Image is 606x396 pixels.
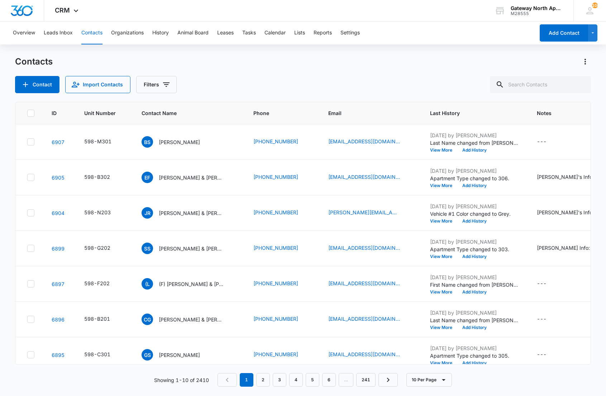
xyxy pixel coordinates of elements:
[340,22,360,44] button: Settings
[430,109,509,117] span: Last History
[430,254,457,259] button: View More
[253,209,298,216] a: [PHONE_NUMBER]
[15,76,59,93] button: Add Contact
[328,173,413,182] div: Email - emmafrench716@gmail.com - Select to Edit Field
[253,280,311,288] div: Phone - (720) 333-2856 - Select to Edit Field
[592,3,598,8] span: 108
[142,172,153,183] span: EF
[142,314,153,325] span: CG
[142,349,153,361] span: GS
[406,373,452,387] button: 10 Per Page
[253,138,298,145] a: [PHONE_NUMBER]
[430,183,457,188] button: View More
[537,315,559,324] div: Notes - - Select to Edit Field
[152,22,169,44] button: History
[142,278,236,290] div: Contact Name - (F) Lilia Castaneda & Gonzalo Santos & Tania C. Santos - Select to Edit Field
[511,5,563,11] div: account name
[242,22,256,44] button: Tasks
[430,325,457,330] button: View More
[457,325,492,330] button: Add History
[537,280,547,288] div: ---
[537,138,559,146] div: Notes - - Select to Edit Field
[218,373,398,387] nav: Pagination
[84,138,124,146] div: Unit Number - 598-M301 - Select to Edit Field
[84,173,110,181] div: 598-B302
[537,350,547,359] div: ---
[289,373,303,387] a: Page 4
[253,280,298,287] a: [PHONE_NUMBER]
[430,273,520,281] p: [DATE] by [PERSON_NAME]
[537,315,547,324] div: ---
[253,244,298,252] a: [PHONE_NUMBER]
[537,209,594,216] div: [PERSON_NAME]'s Info:
[142,172,236,183] div: Contact Name - Emma French & Fernando Duarte - Select to Edit Field
[430,290,457,294] button: View More
[264,22,286,44] button: Calendar
[142,207,153,219] span: JR
[430,210,520,218] p: Vehicle #1 Color changed to Grey.
[579,56,591,67] button: Actions
[142,278,153,290] span: (L
[111,22,144,44] button: Organizations
[457,148,492,152] button: Add History
[84,109,124,117] span: Unit Number
[430,316,520,324] p: Last Name changed from [PERSON_NAME] &amp; [PERSON_NAME] to [PERSON_NAME] &amp; [PERSON_NAME].
[159,351,200,359] p: [PERSON_NAME]
[15,56,53,67] h1: Contacts
[142,109,226,117] span: Contact Name
[159,280,223,288] p: (F) [PERSON_NAME] & [PERSON_NAME] & [PERSON_NAME]
[142,349,213,361] div: Contact Name - Gonzalo Santos - Select to Edit Field
[328,138,413,146] div: Email - briansanc07@hotmail.com - Select to Edit Field
[136,76,177,93] button: Filters
[177,22,209,44] button: Animal Board
[328,173,400,181] a: [EMAIL_ADDRESS][DOMAIN_NAME]
[84,138,111,145] div: 598-M301
[84,173,123,182] div: Unit Number - 598-B302 - Select to Edit Field
[253,138,311,146] div: Phone - (303) 776-0115 - Select to Edit Field
[256,373,270,387] a: Page 2
[52,175,65,181] a: Navigate to contact details page for Emma French & Fernando Duarte
[537,350,559,359] div: Notes - - Select to Edit Field
[52,109,57,117] span: ID
[52,316,65,323] a: Navigate to contact details page for Crystal Gonzales & Branson Gonzales
[537,244,590,252] div: [PERSON_NAME] Info:
[52,210,65,216] a: Navigate to contact details page for Joel Robles III & Maria Martinez
[457,254,492,259] button: Add History
[84,209,124,217] div: Unit Number - 598-N203 - Select to Edit Field
[65,76,130,93] button: Import Contacts
[52,352,65,358] a: Navigate to contact details page for Gonzalo Santos
[142,136,153,148] span: BS
[430,139,520,147] p: Last Name changed from [PERSON_NAME] to [PERSON_NAME].
[84,209,111,216] div: 598-N203
[356,373,376,387] a: Page 241
[142,207,236,219] div: Contact Name - Joel Robles III & Maria Martinez - Select to Edit Field
[84,280,110,287] div: 598-F202
[328,138,400,145] a: [EMAIL_ADDRESS][DOMAIN_NAME]
[328,350,400,358] a: [EMAIL_ADDRESS][DOMAIN_NAME]
[13,22,35,44] button: Overview
[253,244,311,253] div: Phone - (307) 343-0547 - Select to Edit Field
[294,22,305,44] button: Lists
[253,173,311,182] div: Phone - (970) 821-5725 - Select to Edit Field
[253,350,298,358] a: [PHONE_NUMBER]
[537,173,594,181] div: [PERSON_NAME]'s Info:
[154,376,209,384] p: Showing 1-10 of 2410
[159,138,200,146] p: [PERSON_NAME]
[328,209,400,216] a: [PERSON_NAME][EMAIL_ADDRESS][DOMAIN_NAME]
[430,175,520,182] p: Apartment Type changed to 306.
[273,373,286,387] a: Page 3
[84,350,123,359] div: Unit Number - 598-C301 - Select to Edit Field
[142,314,236,325] div: Contact Name - Crystal Gonzales & Branson Gonzales - Select to Edit Field
[328,350,413,359] div: Email - gonzalosantos745@gmail.com - Select to Edit Field
[217,22,234,44] button: Leases
[253,350,311,359] div: Phone - (303) 434-8181 - Select to Edit Field
[430,132,520,139] p: [DATE] by [PERSON_NAME]
[430,219,457,223] button: View More
[430,167,520,175] p: [DATE] by [PERSON_NAME]
[55,6,70,14] span: CRM
[430,361,457,365] button: View More
[430,344,520,352] p: [DATE] by [PERSON_NAME]
[592,3,598,8] div: notifications count
[457,219,492,223] button: Add History
[430,148,457,152] button: View More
